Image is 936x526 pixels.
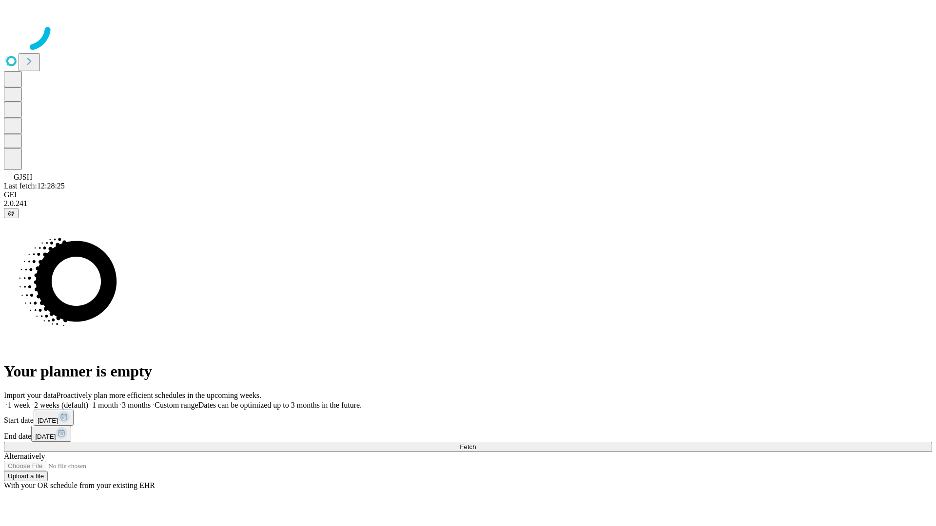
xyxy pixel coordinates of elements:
[8,401,30,409] span: 1 week
[155,401,198,409] span: Custom range
[460,443,476,451] span: Fetch
[198,401,362,409] span: Dates can be optimized up to 3 months in the future.
[38,417,58,424] span: [DATE]
[34,401,88,409] span: 2 weeks (default)
[35,433,56,440] span: [DATE]
[8,209,15,217] span: @
[14,173,32,181] span: GJSH
[4,362,932,380] h1: Your planner is empty
[31,426,71,442] button: [DATE]
[34,410,74,426] button: [DATE]
[4,190,932,199] div: GEI
[4,442,932,452] button: Fetch
[92,401,118,409] span: 1 month
[4,182,65,190] span: Last fetch: 12:28:25
[4,452,45,460] span: Alternatively
[4,208,19,218] button: @
[57,391,261,399] span: Proactively plan more efficient schedules in the upcoming weeks.
[4,471,48,481] button: Upload a file
[122,401,151,409] span: 3 months
[4,426,932,442] div: End date
[4,410,932,426] div: Start date
[4,481,155,489] span: With your OR schedule from your existing EHR
[4,391,57,399] span: Import your data
[4,199,932,208] div: 2.0.241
